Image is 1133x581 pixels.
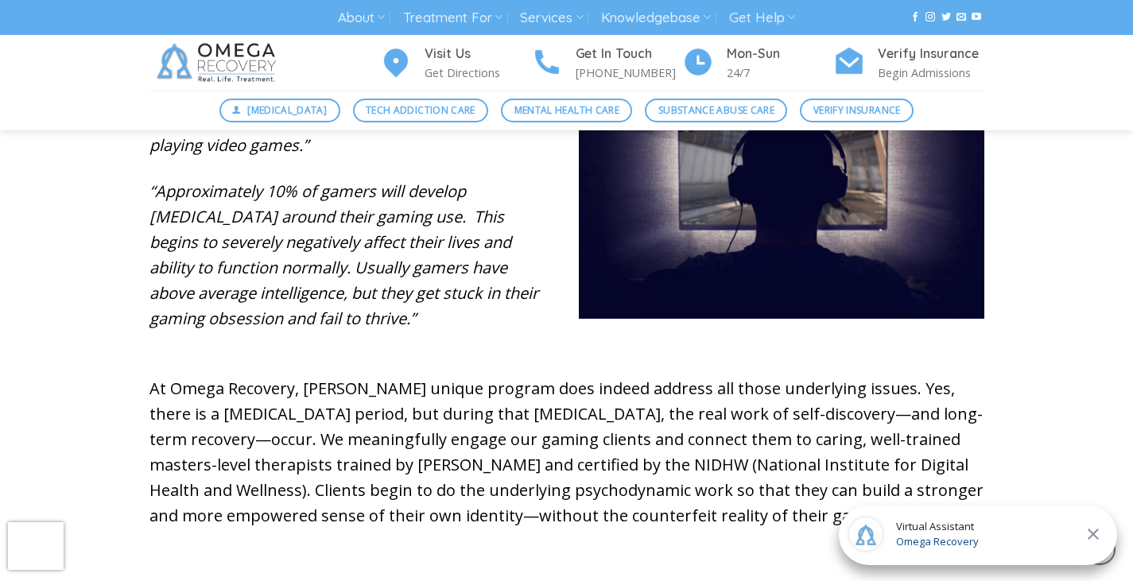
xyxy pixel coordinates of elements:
[576,44,682,64] h4: Get In Touch
[403,3,502,33] a: Treatment For
[247,103,327,118] span: [MEDICAL_DATA]
[910,12,920,23] a: Follow on Facebook
[531,44,682,83] a: Get In Touch [PHONE_NUMBER]
[729,3,795,33] a: Get Help
[338,3,385,33] a: About
[149,35,289,91] img: Omega Recovery
[941,12,951,23] a: Follow on Twitter
[878,64,984,82] p: Begin Admissions
[576,64,682,82] p: [PHONE_NUMBER]
[878,44,984,64] h4: Verify Insurance
[425,44,531,64] h4: Visit Us
[645,99,787,122] a: Substance Abuse Care
[833,44,984,83] a: Verify Insurance Begin Admissions
[149,180,538,329] em: “Approximately 10% of gamers will develop [MEDICAL_DATA] around their gaming use. This begins to ...
[425,64,531,82] p: Get Directions
[658,103,774,118] span: Substance Abuse Care
[366,103,475,118] span: Tech Addiction Care
[813,103,901,118] span: Verify Insurance
[520,3,583,33] a: Services
[219,99,340,122] a: [MEDICAL_DATA]
[727,44,833,64] h4: Mon-Sun
[514,103,619,118] span: Mental Health Care
[501,99,632,122] a: Mental Health Care
[601,3,711,33] a: Knowledgebase
[727,64,833,82] p: 24/7
[972,12,981,23] a: Follow on YouTube
[925,12,935,23] a: Follow on Instagram
[380,44,531,83] a: Visit Us Get Directions
[149,376,984,529] p: At Omega Recovery, [PERSON_NAME] unique program does indeed address all those underlying issues. ...
[353,99,489,122] a: Tech Addiction Care
[800,99,914,122] a: Verify Insurance
[956,12,966,23] a: Send us an email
